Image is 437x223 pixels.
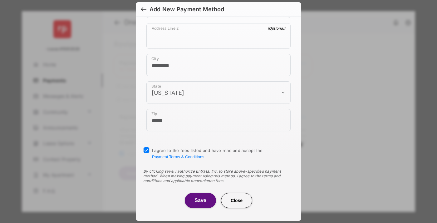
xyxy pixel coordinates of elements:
span: I agree to the fees listed and have read and accept the [152,148,263,159]
div: Add New Payment Method [150,6,224,13]
button: Close [221,193,252,208]
button: Save [185,193,216,208]
div: payment_method_screening[postal_addresses][locality] [146,54,291,76]
div: payment_method_screening[postal_addresses][administrativeArea] [146,81,291,104]
button: I agree to the fees listed and have read and accept the [152,155,204,159]
div: payment_method_screening[postal_addresses][addressLine2] [146,23,291,49]
div: By clicking save, I authorize Entrata, Inc. to store above-specified payment method. When making ... [143,169,294,183]
div: payment_method_screening[postal_addresses][postalCode] [146,109,291,131]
